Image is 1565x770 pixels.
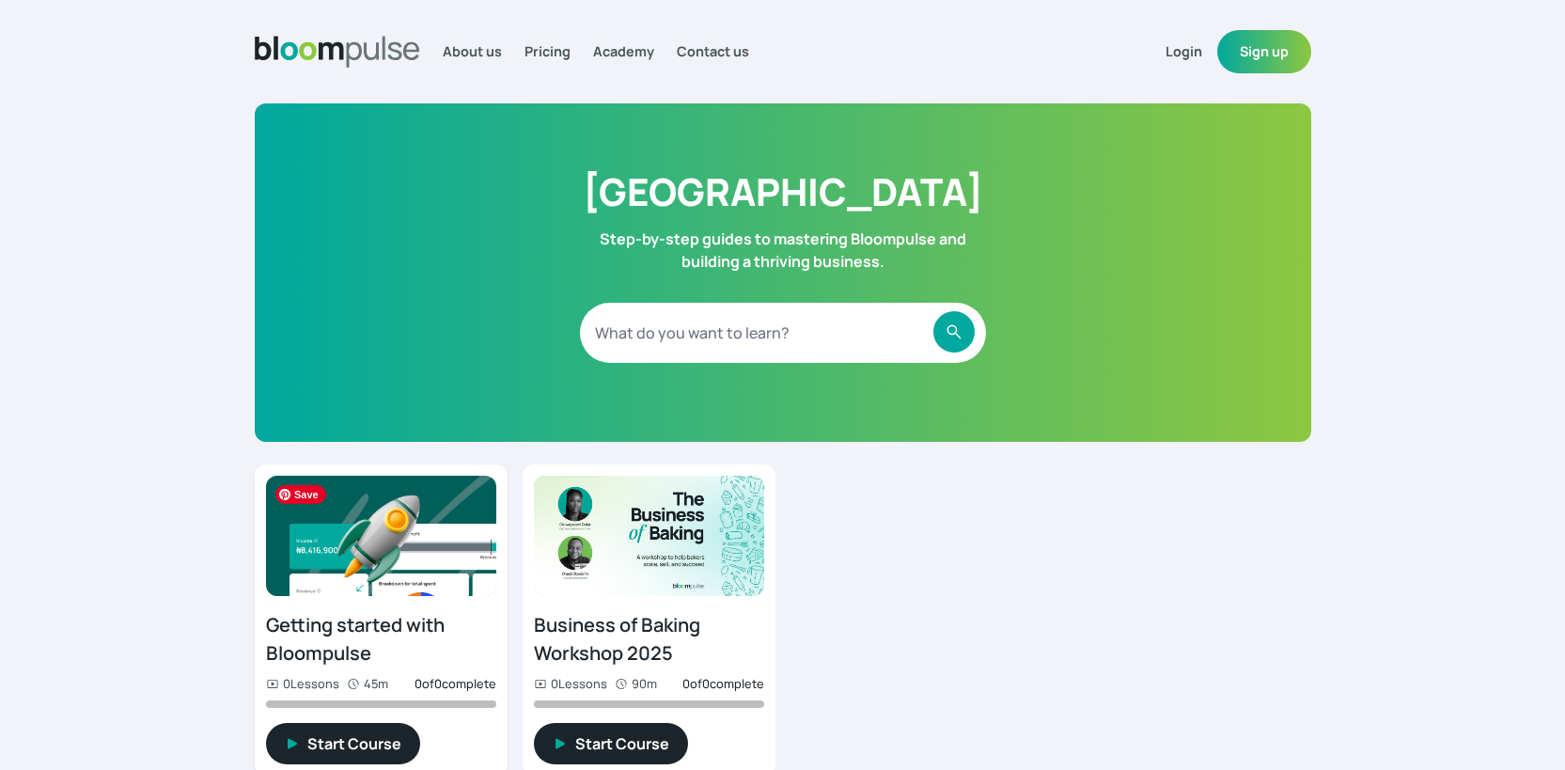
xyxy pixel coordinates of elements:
[534,611,764,708] a: Business of Baking Workshop 20250Lessons90m0of0complete
[534,675,607,693] span: 0 Lessons
[266,611,496,668] h2: Getting started with Bloompulse
[534,723,688,764] button: Start Course
[677,42,749,60] span: Contact us
[1166,41,1217,62] a: Login
[255,36,420,68] img: Bloom Logo
[266,675,339,693] span: 0 Lessons
[1217,30,1311,73] button: Sign up
[307,732,401,755] span: Start Course
[575,732,669,755] span: Start Course
[275,485,326,504] span: Save
[593,42,654,60] span: Academy
[677,41,749,62] a: Contact us
[266,723,420,764] button: Start Course
[443,41,502,62] a: About us
[615,675,657,693] span: 90m
[1166,42,1202,60] span: Login
[524,41,571,62] a: Pricing
[443,42,502,60] span: About us
[524,42,571,60] span: Pricing
[580,303,986,363] input: What do you want to learn?
[534,476,764,596] img: Business of Baking Workshop 2025
[266,611,496,708] a: Getting started with Bloompulse0Lessons45m0of0complete
[266,476,496,596] img: Getting started with Bloompulse
[600,228,966,273] div: Step-by-step guides to mastering Bloompulse and building a thriving business.
[593,41,654,62] a: Academy
[682,675,764,693] div: 0 of 0 complete
[534,611,764,668] h2: Business of Baking Workshop 2025
[583,164,983,220] h1: [GEOGRAPHIC_DATA]
[347,675,388,693] span: 45m
[415,675,496,693] div: 0 of 0 complete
